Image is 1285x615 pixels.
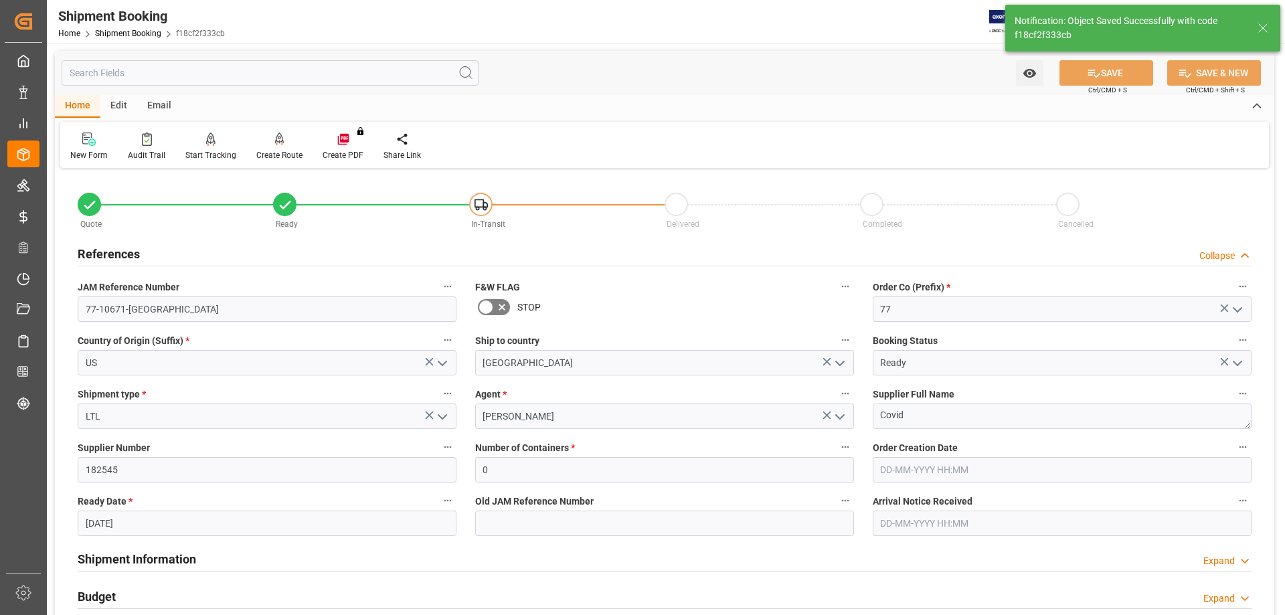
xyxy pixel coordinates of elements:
span: Completed [863,219,902,229]
button: SAVE & NEW [1167,60,1261,86]
span: Old JAM Reference Number [475,495,594,509]
button: open menu [431,353,451,373]
span: Supplier Number [78,441,150,455]
button: Booking Status [1234,331,1252,349]
button: SAVE [1059,60,1153,86]
button: open menu [431,406,451,427]
span: JAM Reference Number [78,280,179,294]
div: Share Link [383,149,421,161]
span: In-Transit [471,219,505,229]
a: Home [58,29,80,38]
button: Shipment type * [439,385,456,402]
button: Agent * [837,385,854,402]
span: Ctrl/CMD + Shift + S [1186,85,1245,95]
span: F&W FLAG [475,280,520,294]
div: New Form [70,149,108,161]
div: Expand [1203,554,1235,568]
button: Order Co (Prefix) * [1234,278,1252,295]
h2: Budget [78,588,116,606]
textarea: Covid [873,404,1252,429]
input: DD-MM-YYYY HH:MM [873,457,1252,482]
button: Country of Origin (Suffix) * [439,331,456,349]
span: Ready [276,219,298,229]
input: DD-MM-YYYY HH:MM [873,511,1252,536]
div: Notification: Object Saved Successfully with code f18cf2f333cb [1015,14,1245,42]
button: Ready Date * [439,492,456,509]
span: Shipment type [78,387,146,402]
span: Ready Date [78,495,133,509]
div: Shipment Booking [58,6,225,26]
span: Delivered [667,219,699,229]
span: Number of Containers [475,441,575,455]
div: Email [137,95,181,118]
button: Supplier Number [439,438,456,456]
button: F&W FLAG [837,278,854,295]
span: Cancelled [1058,219,1094,229]
div: Edit [100,95,137,118]
h2: Shipment Information [78,550,196,568]
span: Order Creation Date [873,441,958,455]
button: open menu [1226,299,1246,320]
span: STOP [517,300,541,315]
div: Audit Trail [128,149,165,161]
div: Start Tracking [185,149,236,161]
div: Collapse [1199,249,1235,263]
input: Type to search/select [78,350,456,375]
button: open menu [1226,353,1246,373]
span: Booking Status [873,334,938,348]
span: Agent [475,387,507,402]
h2: References [78,245,140,263]
button: JAM Reference Number [439,278,456,295]
span: Arrival Notice Received [873,495,972,509]
button: open menu [1016,60,1043,86]
span: Ctrl/CMD + S [1088,85,1127,95]
span: Ship to country [475,334,539,348]
span: Supplier Full Name [873,387,954,402]
div: Expand [1203,592,1235,606]
button: Ship to country [837,331,854,349]
button: open menu [829,353,849,373]
div: Home [55,95,100,118]
button: Number of Containers * [837,438,854,456]
button: open menu [829,406,849,427]
img: Exertis%20JAM%20-%20Email%20Logo.jpg_1722504956.jpg [989,10,1035,33]
span: Quote [80,219,102,229]
span: Country of Origin (Suffix) [78,334,189,348]
input: DD-MM-YYYY [78,511,456,536]
button: Supplier Full Name [1234,385,1252,402]
input: Search Fields [62,60,479,86]
button: Arrival Notice Received [1234,492,1252,509]
button: Old JAM Reference Number [837,492,854,509]
div: Create Route [256,149,303,161]
button: Order Creation Date [1234,438,1252,456]
a: Shipment Booking [95,29,161,38]
span: Order Co (Prefix) [873,280,950,294]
